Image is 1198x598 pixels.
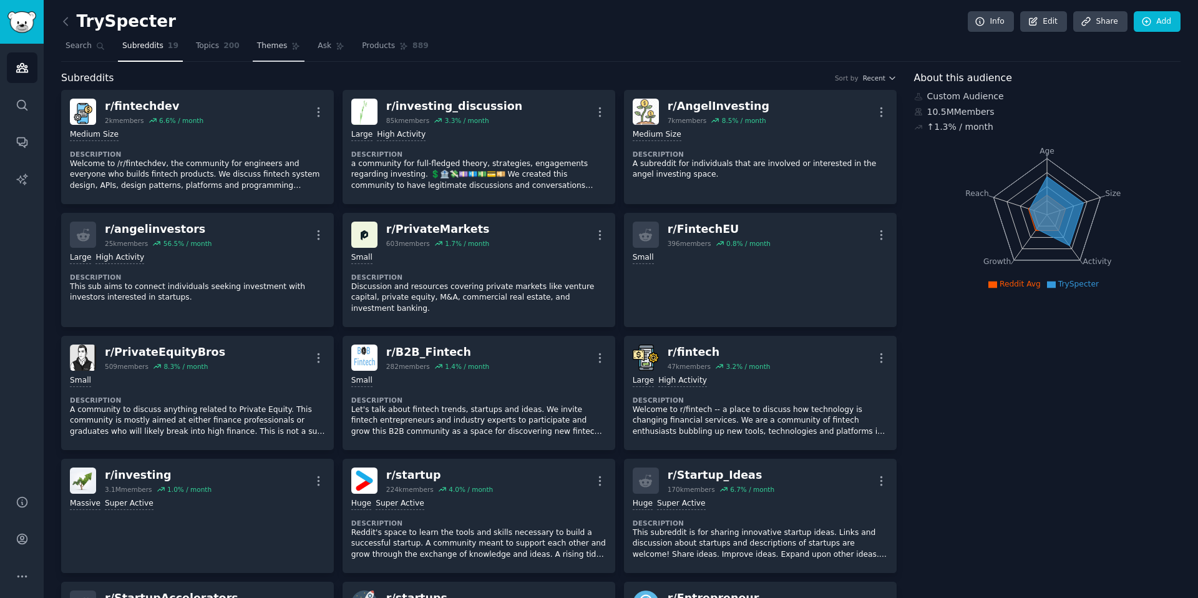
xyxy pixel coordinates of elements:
div: r/ PrivateMarkets [386,222,490,237]
div: 3.1M members [105,485,152,494]
p: Let's talk about fintech trends, startups and ideas. We invite fintech entrepreneurs and industry... [351,404,606,438]
div: 8.3 % / month [163,362,208,371]
div: Medium Size [70,129,119,141]
dt: Description [70,150,325,159]
div: Custom Audience [914,90,1181,103]
dt: Description [351,519,606,527]
span: Search [66,41,92,52]
a: Info [968,11,1014,32]
dt: Description [351,150,606,159]
a: fintechr/fintech47kmembers3.2% / monthLargeHigh ActivityDescriptionWelcome to r/fintech -- a plac... [624,336,897,450]
div: r/ PrivateEquityBros [105,345,225,360]
span: Themes [257,41,288,52]
img: investing_discussion [351,99,377,125]
div: r/ startup [386,468,493,483]
div: 56.5 % / month [163,239,212,248]
div: 3.2 % / month [726,362,770,371]
div: r/ AngelInvesting [668,99,769,114]
p: Discussion and resources covering private markets like venture capital, private equity, M&A, comm... [351,282,606,315]
a: Edit [1020,11,1067,32]
div: Small [351,375,373,387]
p: Welcome to r/fintech -- a place to discuss how technology is changing financial services. We are ... [633,404,888,438]
a: Ask [313,36,349,62]
tspan: Growth [983,257,1011,266]
span: 19 [168,41,178,52]
div: 6.7 % / month [730,485,774,494]
tspan: Activity [1083,257,1111,266]
span: TrySpecter [1058,280,1099,288]
img: fintechdev [70,99,96,125]
div: 2k members [105,116,144,125]
div: 1.4 % / month [445,362,489,371]
div: r/ investing [105,468,212,483]
div: High Activity [95,252,144,264]
p: A subreddit for individuals that are involved or interested in the angel investing space. [633,159,888,180]
h2: TrySpecter [61,12,176,32]
span: 200 [223,41,240,52]
a: Search [61,36,109,62]
div: 224k members [386,485,434,494]
span: About this audience [914,71,1012,86]
div: Super Active [105,498,153,510]
div: r/ investing_discussion [386,99,522,114]
div: r/ fintechdev [105,99,203,114]
div: 509 members [105,362,149,371]
div: 1.0 % / month [167,485,212,494]
div: 3.3 % / month [445,116,489,125]
div: ↑ 1.3 % / month [927,120,993,134]
div: 8.5 % / month [722,116,766,125]
span: Products [362,41,395,52]
span: Subreddits [61,71,114,86]
div: Large [70,252,91,264]
a: B2B_Fintechr/B2B_Fintech282members1.4% / monthSmallDescriptionLet's talk about fintech trends, st... [343,336,615,450]
div: 282 members [386,362,430,371]
span: 889 [412,41,429,52]
div: Massive [70,498,100,510]
p: a community for full-fledged theory, strategies, engagements regarding investing. 💲🏦💸💷💶💵💳💴 We cre... [351,159,606,192]
div: r/ Startup_Ideas [668,468,774,483]
div: High Activity [377,129,426,141]
div: r/ B2B_Fintech [386,345,489,360]
div: 7k members [668,116,707,125]
div: High Activity [658,375,707,387]
dt: Description [70,273,325,282]
a: startupr/startup224kmembers4.0% / monthHugeSuper ActiveDescriptionReddit's space to learn the too... [343,459,615,573]
p: This sub aims to connect individuals seeking investment with investors interested in startups. [70,282,325,303]
p: This subreddit is for sharing innovative startup ideas. Links and discussion about startups and d... [633,527,888,561]
div: 170k members [668,485,715,494]
a: r/Startup_Ideas170kmembers6.7% / monthHugeSuper ActiveDescriptionThis subreddit is for sharing in... [624,459,897,573]
div: Medium Size [633,129,681,141]
dt: Description [633,396,888,404]
dt: Description [633,150,888,159]
div: 47k members [668,362,711,371]
a: r/angelinvestors25kmembers56.5% / monthLargeHigh ActivityDescriptionThis sub aims to connect indi... [61,213,334,327]
a: Themes [253,36,305,62]
div: Super Active [657,498,706,510]
img: PrivateMarkets [351,222,377,248]
a: r/FintechEU396members0.8% / monthSmall [624,213,897,327]
div: r/ angelinvestors [105,222,212,237]
img: B2B_Fintech [351,345,377,371]
span: Ask [318,41,331,52]
div: 0.8 % / month [726,239,771,248]
dt: Description [351,396,606,404]
tspan: Reach [965,189,989,197]
img: AngelInvesting [633,99,659,125]
div: Small [633,252,654,264]
div: Sort by [835,74,859,82]
img: investing [70,468,96,494]
a: PrivateEquityBrosr/PrivateEquityBros509members8.3% / monthSmallDescriptionA community to discuss ... [61,336,334,450]
dt: Description [633,519,888,527]
span: Subreddits [122,41,163,52]
span: Reddit Avg [1000,280,1041,288]
div: Large [351,129,373,141]
div: 25k members [105,239,148,248]
div: Super Active [376,498,424,510]
div: Huge [633,498,653,510]
img: PrivateEquityBros [70,345,96,371]
div: Large [633,375,654,387]
img: fintech [633,345,659,371]
span: Topics [196,41,219,52]
div: Small [70,375,91,387]
tspan: Size [1105,189,1121,197]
